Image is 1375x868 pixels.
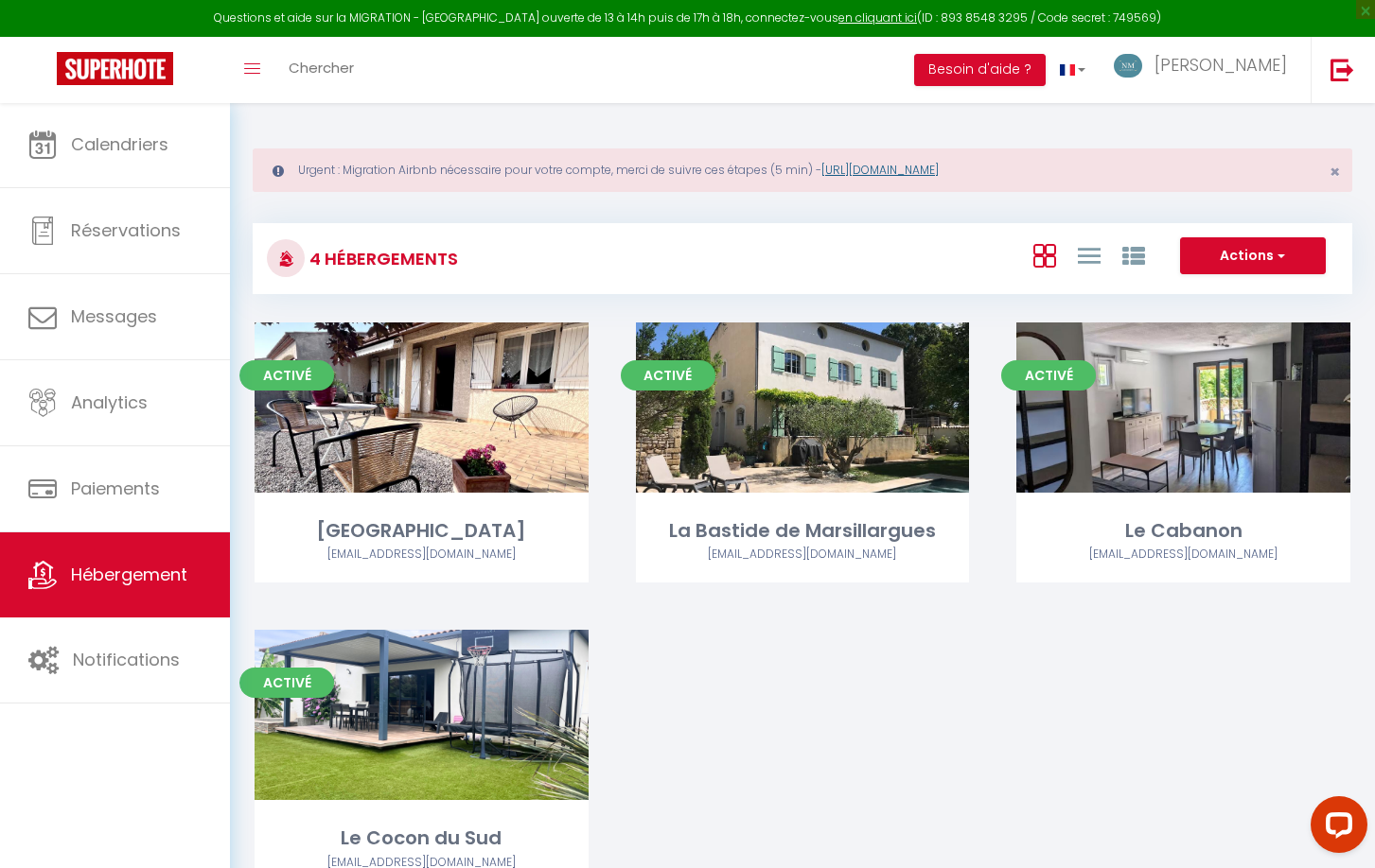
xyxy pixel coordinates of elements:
h3: 4 Hébergements [305,237,458,280]
div: [GEOGRAPHIC_DATA] [255,516,589,546]
span: Paiements [71,477,160,500]
button: Actions [1180,237,1326,275]
div: Le Cabanon [1016,516,1350,546]
button: Besoin d'aide ? [914,54,1046,86]
div: Urgent : Migration Airbnb nécessaire pour votre compte, merci de suivre ces étapes (5 min) - [253,148,1352,192]
span: Messages [71,304,157,328]
button: Close [1330,164,1340,181]
span: Réservations [71,218,181,242]
span: Activé [239,668,334,698]
span: Chercher [289,58,354,78]
span: Activé [1001,360,1096,391]
a: Vue en Box [1033,239,1056,270]
div: Airbnb [636,546,970,564]
span: Calendriers [71,132,168,156]
span: Analytics [71,391,148,414]
span: Activé [621,360,715,391]
a: Chercher [274,37,368,103]
span: [PERSON_NAME] [1155,53,1287,77]
a: Editer [746,389,859,426]
a: ... [PERSON_NAME] [1100,37,1311,103]
iframe: LiveChat chat widget [1296,789,1375,868]
a: Editer [364,389,478,426]
img: Super Booking [57,52,173,85]
img: ... [1114,54,1142,78]
a: Vue par Groupe [1122,239,1145,270]
div: Airbnb [1016,546,1350,564]
span: Hébergement [71,563,187,586]
a: en cliquant ici [838,9,917,26]
div: Le Cocon du Sud [255,824,589,853]
a: Editer [1127,389,1241,426]
span: × [1330,160,1340,183]
span: Activé [239,360,334,391]
a: Vue en Liste [1078,239,1101,270]
span: Notifications [73,648,180,671]
img: logout [1331,58,1354,81]
a: Editer [364,696,478,734]
div: La Bastide de Marsillargues [636,516,970,546]
div: Airbnb [255,546,589,564]
a: [URL][DOMAIN_NAME] [821,162,939,178]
